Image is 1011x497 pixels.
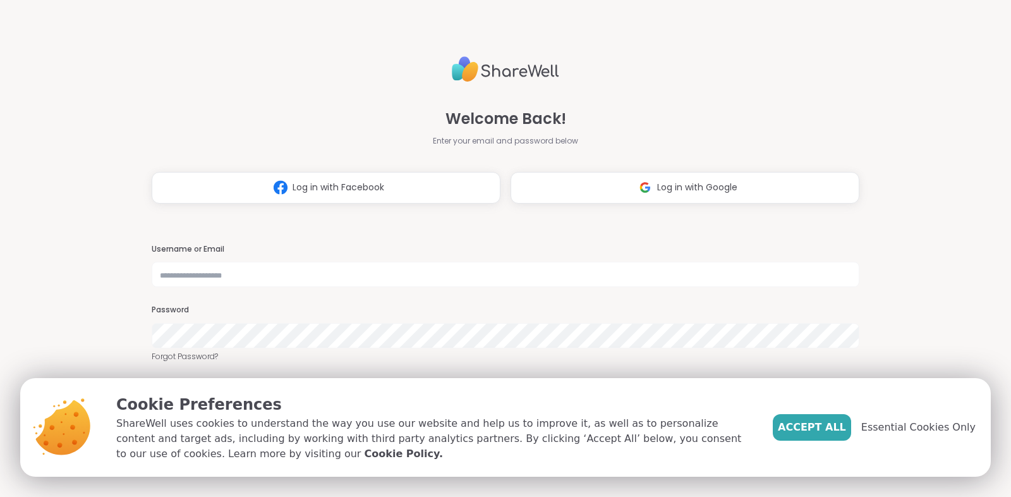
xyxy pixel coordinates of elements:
[657,181,737,194] span: Log in with Google
[511,172,859,204] button: Log in with Google
[293,181,384,194] span: Log in with Facebook
[152,305,859,316] h3: Password
[861,420,976,435] span: Essential Cookies Only
[269,176,293,199] img: ShareWell Logomark
[433,135,578,147] span: Enter your email and password below
[633,176,657,199] img: ShareWell Logomark
[152,172,500,204] button: Log in with Facebook
[152,351,859,362] a: Forgot Password?
[152,244,859,255] h3: Username or Email
[778,420,846,435] span: Accept All
[116,416,753,462] p: ShareWell uses cookies to understand the way you use our website and help us to improve it, as we...
[773,414,851,441] button: Accept All
[116,393,753,416] p: Cookie Preferences
[445,107,566,130] span: Welcome Back!
[365,446,443,462] a: Cookie Policy.
[452,51,559,87] img: ShareWell Logo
